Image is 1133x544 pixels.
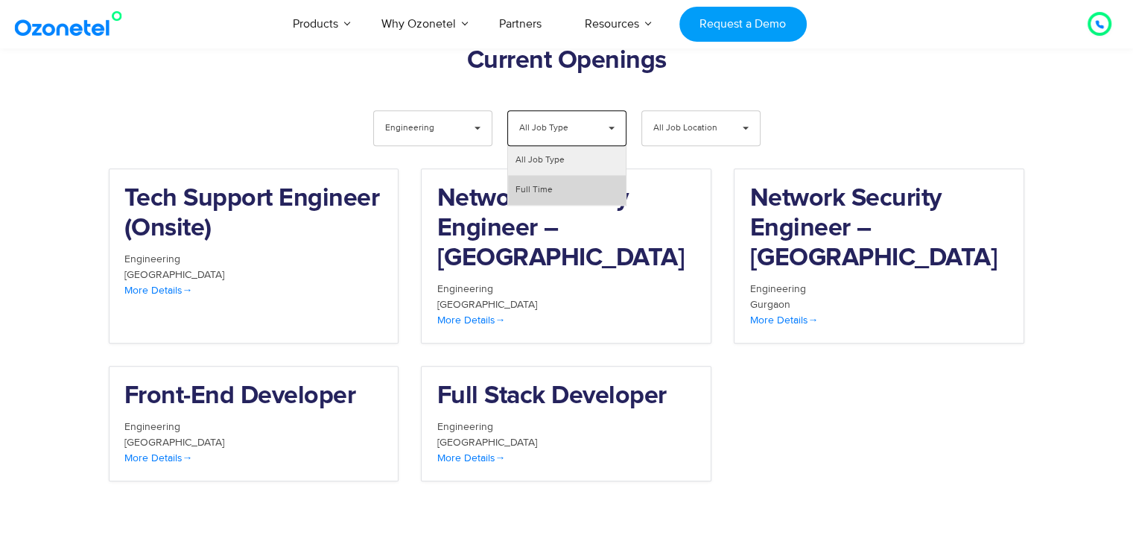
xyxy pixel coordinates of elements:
[109,46,1025,76] h2: Current Openings
[437,452,505,464] span: More Details
[437,382,696,411] h2: Full Stack Developer
[124,253,180,265] span: Engineering
[519,111,590,145] span: All Job Type
[734,168,1024,344] a: Network Security Engineer – [GEOGRAPHIC_DATA] Engineering Gurgaon More Details
[124,420,180,433] span: Engineering
[109,366,399,481] a: Front-End Developer Engineering [GEOGRAPHIC_DATA] More Details
[124,436,224,449] span: [GEOGRAPHIC_DATA]
[437,282,492,295] span: Engineering
[437,298,536,311] span: [GEOGRAPHIC_DATA]
[124,382,384,411] h2: Front-End Developer
[124,184,384,244] h2: Tech Support Engineer (Onsite)
[437,184,696,273] h2: Network Security Engineer – [GEOGRAPHIC_DATA]
[421,366,711,481] a: Full Stack Developer Engineering [GEOGRAPHIC_DATA] More Details
[124,268,224,281] span: [GEOGRAPHIC_DATA]
[597,111,626,145] span: ▾
[731,111,760,145] span: ▾
[437,436,536,449] span: [GEOGRAPHIC_DATA]
[508,145,626,175] li: All Job Type
[679,7,807,42] a: Request a Demo
[437,420,492,433] span: Engineering
[749,282,805,295] span: Engineering
[653,111,724,145] span: All Job Location
[437,314,505,326] span: More Details
[463,111,492,145] span: ▾
[749,298,790,311] span: Gurgaon
[385,111,456,145] span: Engineering
[124,452,193,464] span: More Details
[508,175,626,205] li: Full Time
[124,284,193,297] span: More Details
[421,168,711,344] a: Network Security Engineer – [GEOGRAPHIC_DATA] Engineering [GEOGRAPHIC_DATA] More Details
[749,314,818,326] span: More Details
[749,184,1009,273] h2: Network Security Engineer – [GEOGRAPHIC_DATA]
[109,168,399,344] a: Tech Support Engineer (Onsite) Engineering [GEOGRAPHIC_DATA] More Details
